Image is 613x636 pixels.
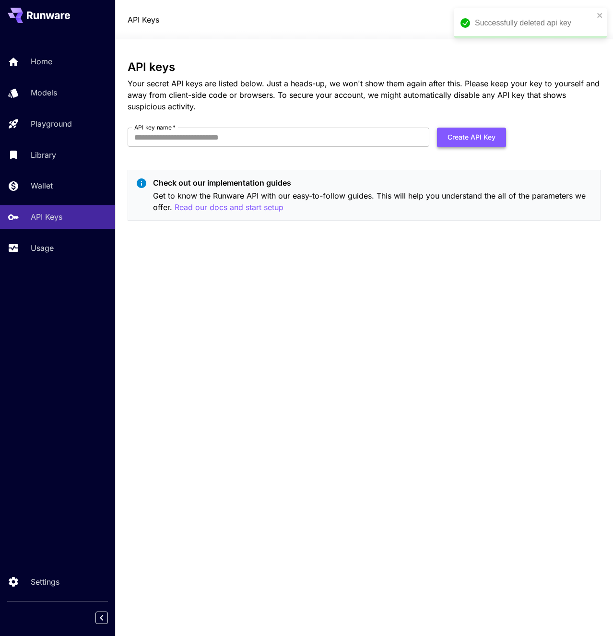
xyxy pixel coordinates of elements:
a: API Keys [128,14,159,25]
p: Models [31,87,57,98]
h3: API keys [128,60,601,74]
p: Usage [31,242,54,254]
div: Collapse sidebar [103,609,115,626]
button: Read our docs and start setup [175,201,283,213]
p: Home [31,56,52,67]
p: Check out our implementation guides [153,177,592,188]
button: Create API Key [437,128,506,147]
p: API Keys [31,211,62,223]
p: Wallet [31,180,53,191]
p: Get to know the Runware API with our easy-to-follow guides. This will help you understand the all... [153,190,592,213]
button: Collapse sidebar [95,612,108,624]
nav: breadcrumb [128,14,159,25]
label: API key name [134,123,176,131]
p: Library [31,149,56,161]
p: Your secret API keys are listed below. Just a heads-up, we won't show them again after this. Plea... [128,78,601,112]
div: Successfully deleted api key [475,17,594,29]
p: Playground [31,118,72,130]
button: close [597,12,603,19]
p: Settings [31,576,59,588]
